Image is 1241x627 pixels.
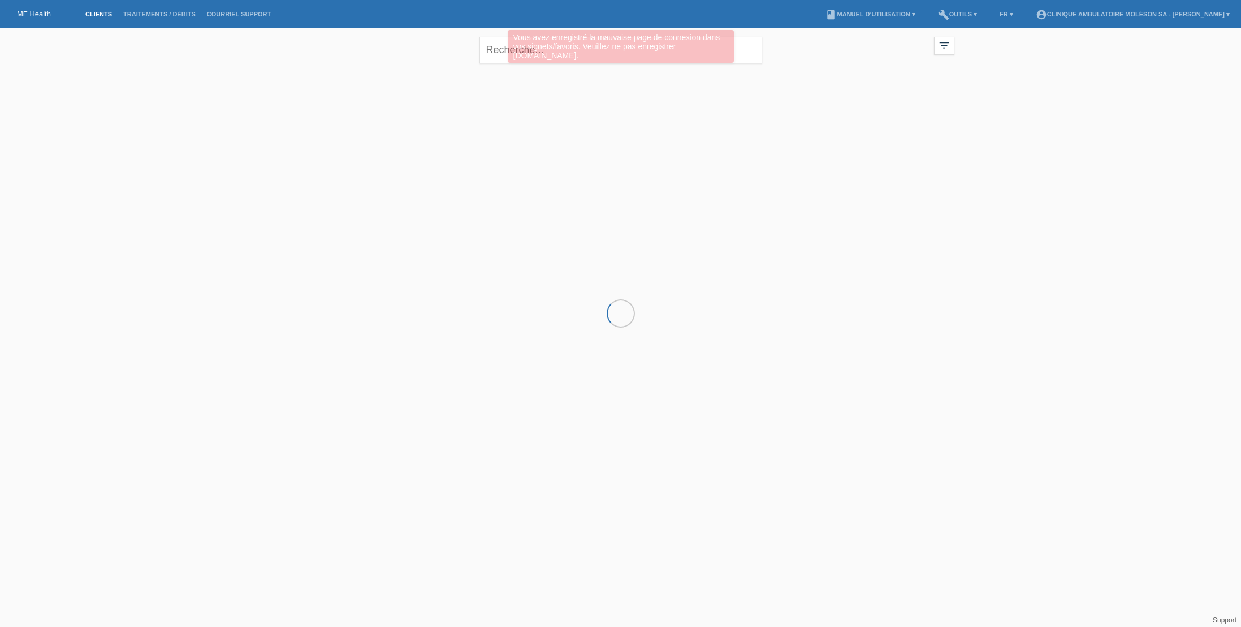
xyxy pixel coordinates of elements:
[80,11,118,18] a: Clients
[994,11,1019,18] a: FR ▾
[118,11,201,18] a: Traitements / débits
[508,30,734,63] div: Vous avez enregistré la mauvaise page de connexion dans vos signets/favoris. Veuillez ne pas enre...
[932,11,983,18] a: buildOutils ▾
[1213,616,1236,624] a: Support
[1030,11,1235,18] a: account_circleClinique ambulatoire Moléson SA - [PERSON_NAME] ▾
[17,10,51,18] a: MF Health
[825,9,837,20] i: book
[1036,9,1047,20] i: account_circle
[820,11,920,18] a: bookManuel d’utilisation ▾
[938,9,949,20] i: build
[201,11,276,18] a: Courriel Support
